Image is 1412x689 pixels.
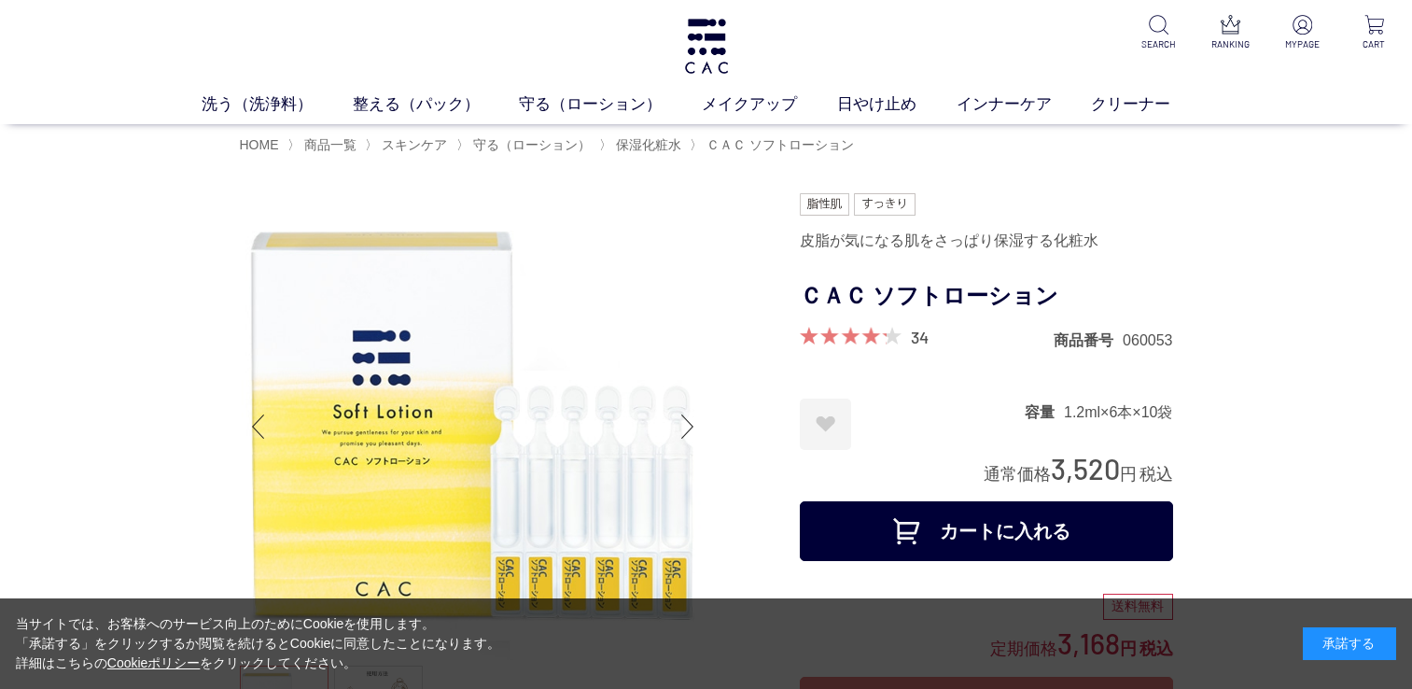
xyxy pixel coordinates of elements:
li: 〉 [690,136,859,154]
span: ＣＡＣ ソフトローション [706,137,854,152]
p: CART [1351,37,1397,51]
span: 商品一覧 [304,137,356,152]
li: 〉 [365,136,452,154]
a: クリーナー [1091,92,1210,117]
a: HOME [240,137,279,152]
div: Next slide [669,389,706,464]
span: 保湿化粧水 [616,137,681,152]
a: 守る（ローション） [469,137,591,152]
img: 脂性肌 [800,193,849,216]
span: 通常価格 [984,465,1051,484]
a: 洗う（洗浄料） [202,92,353,117]
img: logo [682,19,731,74]
li: 〉 [287,136,361,154]
dt: 容量 [1025,402,1064,422]
p: SEARCH [1136,37,1181,51]
div: 承諾する [1303,627,1396,660]
img: ＣＡＣ ソフトローション [240,193,706,660]
a: 守る（ローション） [519,92,702,117]
dd: 1.2ml×6本×10袋 [1064,402,1173,422]
li: 〉 [456,136,595,154]
span: 3,520 [1051,451,1120,485]
dd: 060053 [1123,330,1172,350]
span: スキンケア [382,137,447,152]
a: RANKING [1208,15,1253,51]
dt: 商品番号 [1054,330,1123,350]
a: 34 [911,327,929,347]
div: 当サイトでは、お客様へのサービス向上のためにCookieを使用します。 「承諾する」をクリックするか閲覧を続けるとCookieに同意したことになります。 詳細はこちらの をクリックしてください。 [16,614,501,673]
span: 税込 [1139,465,1173,484]
a: SEARCH [1136,15,1181,51]
a: メイクアップ [702,92,837,117]
span: 円 [1120,465,1137,484]
button: カートに入れる [800,501,1173,561]
p: RANKING [1208,37,1253,51]
img: すっきり [854,193,916,216]
a: 日やけ止め [837,92,957,117]
a: スキンケア [378,137,447,152]
a: CART [1351,15,1397,51]
h1: ＣＡＣ ソフトローション [800,275,1173,317]
a: ＣＡＣ ソフトローション [703,137,854,152]
span: 守る（ローション） [473,137,591,152]
a: インナーケア [957,92,1092,117]
a: 保湿化粧水 [612,137,681,152]
div: Previous slide [240,389,277,464]
a: お気に入りに登録する [800,399,851,450]
a: Cookieポリシー [107,655,201,670]
a: 整える（パック） [353,92,520,117]
div: 皮脂が気になる肌をさっぱり保湿する化粧水 [800,225,1173,257]
a: 商品一覧 [301,137,356,152]
p: MYPAGE [1279,37,1325,51]
li: 〉 [599,136,686,154]
div: 送料無料 [1103,594,1173,620]
a: MYPAGE [1279,15,1325,51]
